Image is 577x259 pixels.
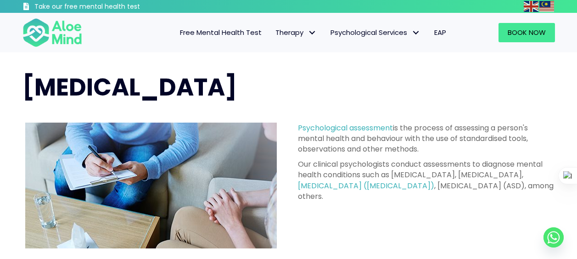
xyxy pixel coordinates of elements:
[539,1,554,12] img: ms
[331,28,420,37] span: Psychological Services
[324,23,427,42] a: Psychological ServicesPsychological Services: submenu
[34,2,189,11] h3: Take our free mental health test
[173,23,269,42] a: Free Mental Health Test
[409,26,423,39] span: Psychological Services: submenu
[499,23,555,42] a: Book Now
[25,123,277,248] img: psychological assessment
[22,70,237,104] span: [MEDICAL_DATA]
[269,23,324,42] a: TherapyTherapy: submenu
[306,26,319,39] span: Therapy: submenu
[275,28,317,37] span: Therapy
[298,180,434,191] a: [MEDICAL_DATA] ([MEDICAL_DATA])
[543,227,564,248] a: Whatsapp
[427,23,453,42] a: EAP
[524,1,538,12] img: en
[22,17,82,48] img: Aloe mind Logo
[22,2,189,13] a: Take our free mental health test
[298,123,555,155] p: is the process of assessing a person's mental health and behaviour with the use of standardised t...
[180,28,262,37] span: Free Mental Health Test
[508,28,546,37] span: Book Now
[298,123,393,133] a: Psychological assessment
[434,28,446,37] span: EAP
[524,1,539,11] a: English
[539,1,555,11] a: Malay
[298,159,555,202] p: Our clinical psychologists conduct assessments to diagnose mental health conditions such as [MEDI...
[94,23,453,42] nav: Menu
